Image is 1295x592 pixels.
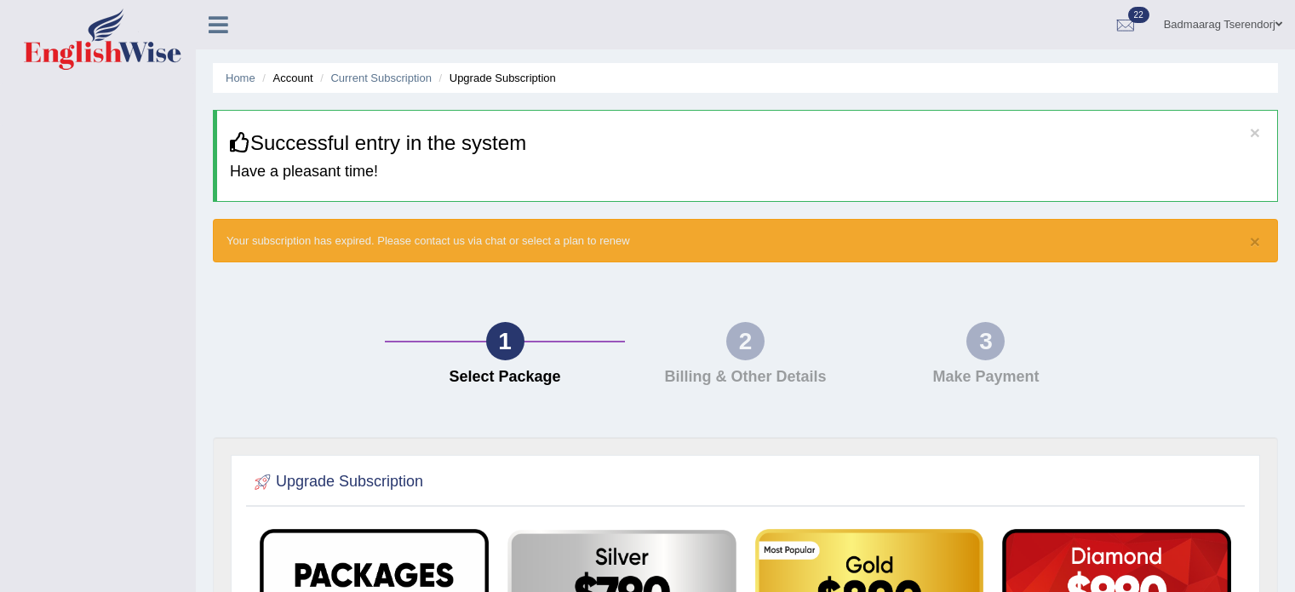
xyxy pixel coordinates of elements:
h2: Upgrade Subscription [250,469,423,495]
div: 3 [966,322,1005,360]
li: Upgrade Subscription [435,70,556,86]
span: 22 [1128,7,1149,23]
h4: Billing & Other Details [633,369,857,386]
button: × [1250,233,1260,250]
li: Account [258,70,312,86]
button: × [1250,124,1260,141]
div: 1 [486,322,524,360]
a: Current Subscription [330,72,432,84]
h4: Make Payment [874,369,1097,386]
h4: Have a pleasant time! [230,164,1264,181]
div: 2 [726,322,765,360]
h3: Successful entry in the system [230,132,1264,154]
h4: Select Package [393,369,616,386]
a: Home [226,72,255,84]
div: Your subscription has expired. Please contact us via chat or select a plan to renew [213,219,1278,262]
